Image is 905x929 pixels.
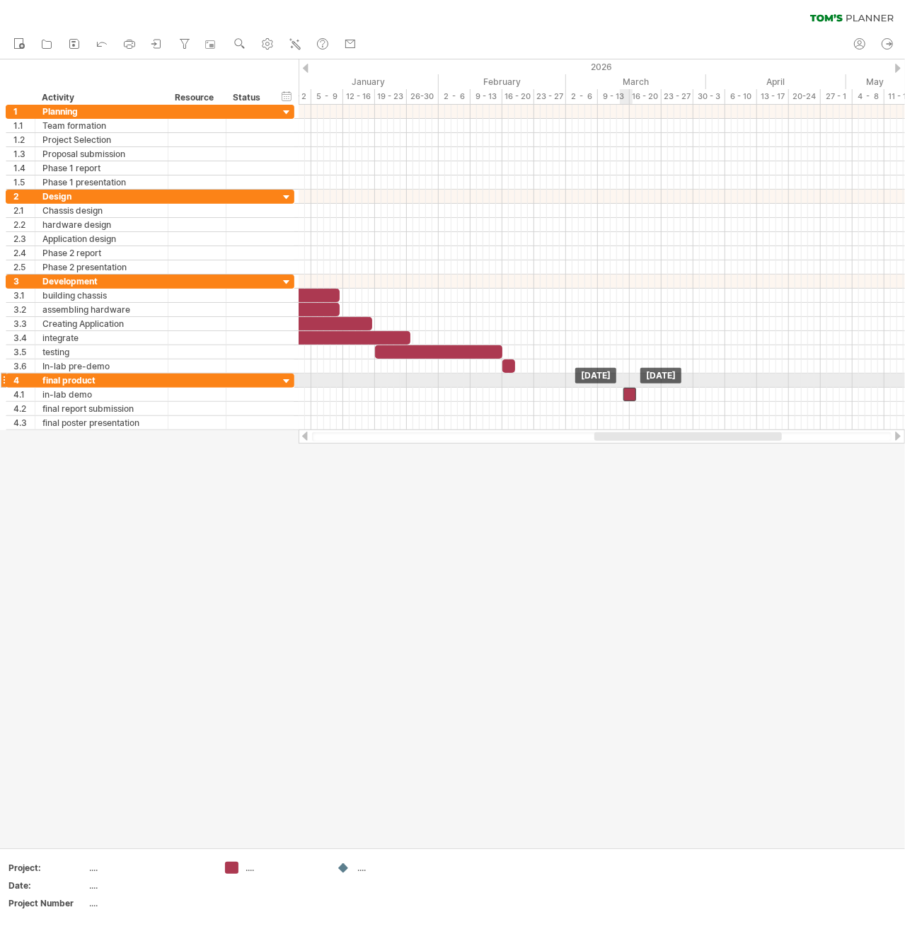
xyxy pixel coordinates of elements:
[42,289,161,302] div: building chassis
[13,119,35,132] div: 1.1
[13,388,35,401] div: 4.1
[42,232,161,246] div: Application design
[13,416,35,429] div: 4.3
[89,879,208,892] div: ....
[42,161,161,175] div: Phase 1 report
[42,190,161,203] div: Design
[13,246,35,260] div: 2.4
[42,359,161,373] div: In-lab pre-demo
[13,161,35,175] div: 1.4
[640,368,681,383] div: [DATE]
[821,89,853,104] div: 27 - 1
[630,89,662,104] div: 16 - 20
[299,74,439,89] div: January 2026
[757,89,789,104] div: 13 - 17
[13,190,35,203] div: 2
[42,119,161,132] div: Team formation
[8,879,86,892] div: Date:
[42,175,161,189] div: Phase 1 presentation
[13,133,35,146] div: 1.2
[42,147,161,161] div: Proposal submission
[8,897,86,909] div: Project Number
[246,862,323,874] div: ....
[89,897,208,909] div: ....
[662,89,693,104] div: 23 - 27
[439,89,471,104] div: 2 - 6
[42,317,161,330] div: Creating Application
[311,89,343,104] div: 5 - 9
[13,402,35,415] div: 4.2
[89,862,208,874] div: ....
[471,89,502,104] div: 9 - 13
[343,89,375,104] div: 12 - 16
[175,91,218,105] div: Resource
[42,133,161,146] div: Project Selection
[789,89,821,104] div: 20-24
[13,289,35,302] div: 3.1
[42,345,161,359] div: testing
[42,402,161,415] div: final report submission
[725,89,757,104] div: 6 - 10
[13,147,35,161] div: 1.3
[42,388,161,401] div: in-lab demo
[566,74,706,89] div: March 2026
[439,74,566,89] div: February 2026
[13,260,35,274] div: 2.5
[693,89,725,104] div: 30 - 3
[42,303,161,316] div: assembling hardware
[42,91,160,105] div: Activity
[42,218,161,231] div: hardware design
[42,246,161,260] div: Phase 2 report
[407,89,439,104] div: 26-30
[502,89,534,104] div: 16 - 20
[8,862,86,874] div: Project:
[598,89,630,104] div: 9 - 13
[566,89,598,104] div: 2 - 6
[575,368,616,383] div: [DATE]
[13,175,35,189] div: 1.5
[42,260,161,274] div: Phase 2 presentation
[13,218,35,231] div: 2.2
[13,317,35,330] div: 3.3
[42,416,161,429] div: final poster presentation
[13,275,35,288] div: 3
[13,331,35,345] div: 3.4
[853,89,884,104] div: 4 - 8
[42,105,161,118] div: Planning
[13,374,35,387] div: 4
[42,374,161,387] div: final product
[42,204,161,217] div: Chassis design
[375,89,407,104] div: 19 - 23
[13,105,35,118] div: 1
[534,89,566,104] div: 23 - 27
[706,74,846,89] div: April 2026
[233,91,264,105] div: Status
[13,232,35,246] div: 2.3
[13,303,35,316] div: 3.2
[42,275,161,288] div: Development
[42,331,161,345] div: integrate
[357,862,434,874] div: ....
[13,359,35,373] div: 3.6
[13,345,35,359] div: 3.5
[13,204,35,217] div: 2.1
